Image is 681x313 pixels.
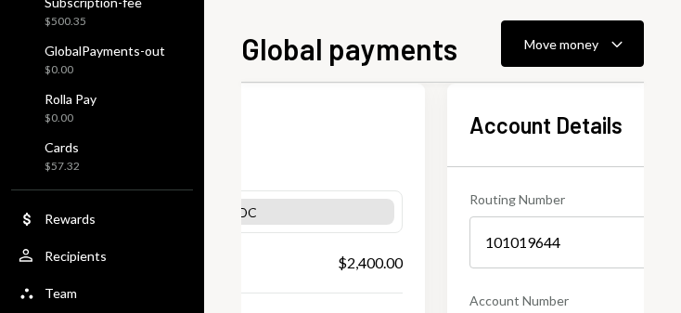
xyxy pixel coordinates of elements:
[45,248,107,264] div: Recipients
[338,252,403,274] div: $2,400.00
[45,139,80,155] div: Cards
[45,285,77,301] div: Team
[11,276,193,309] a: Team
[11,202,193,235] a: Rewards
[45,14,142,30] div: $500.35
[45,159,80,175] div: $57.32
[45,111,96,126] div: $0.00
[45,211,96,227] div: Rewards
[11,239,193,272] a: Recipients
[524,34,598,54] div: Move money
[501,20,644,67] button: Move money
[45,62,165,78] div: $0.00
[241,30,457,67] h1: Global payments
[45,43,165,59] div: GlobalPayments-out
[11,85,193,130] a: Rolla Pay$0.00
[11,134,193,178] a: Cards$57.32
[45,91,96,107] div: Rolla Pay
[11,37,193,82] a: GlobalPayments-out$0.00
